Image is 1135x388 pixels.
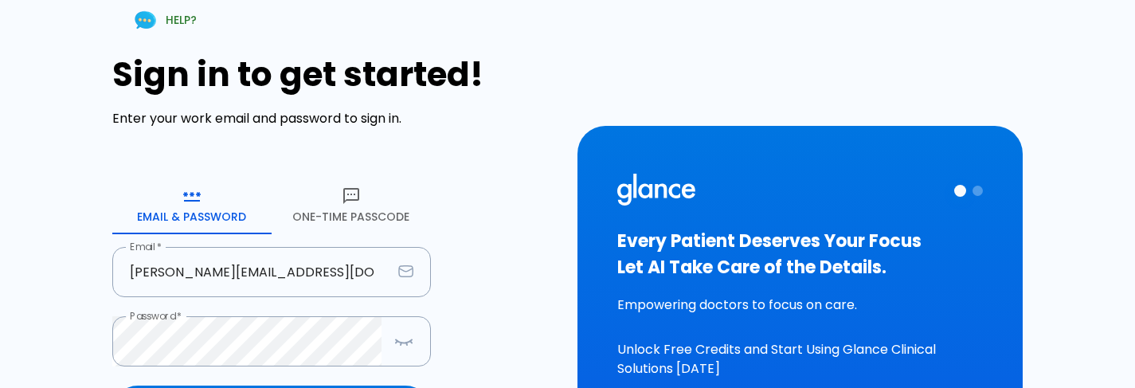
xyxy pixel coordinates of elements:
button: Email & Password [112,177,272,234]
p: Empowering doctors to focus on care. [617,296,984,315]
h1: Sign in to get started! [112,55,558,94]
p: Enter your work email and password to sign in. [112,109,558,128]
p: Unlock Free Credits and Start Using Glance Clinical Solutions [DATE] [617,340,984,378]
input: dr.ahmed@clinic.com [112,247,392,297]
img: Chat Support [131,6,159,34]
button: One-Time Passcode [272,177,431,234]
h3: Every Patient Deserves Your Focus Let AI Take Care of the Details. [617,228,984,280]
